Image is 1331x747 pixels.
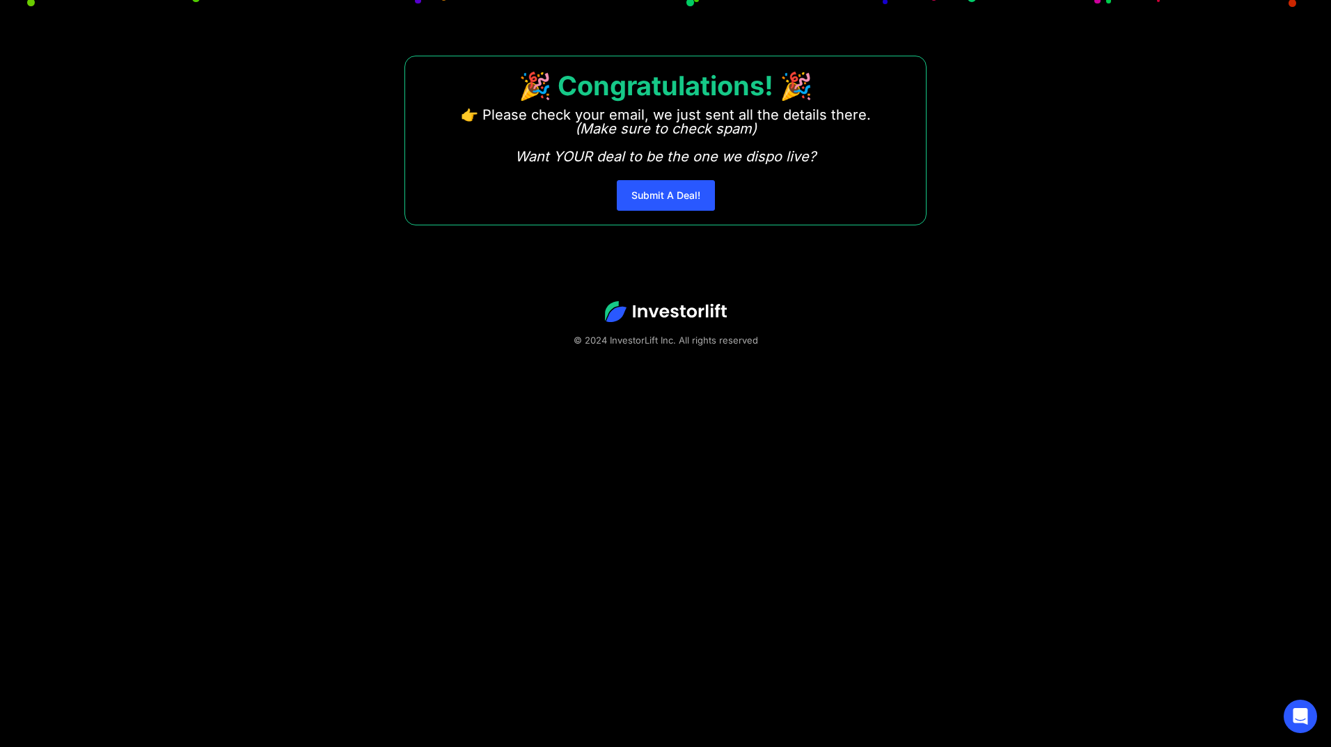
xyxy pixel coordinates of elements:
em: (Make sure to check spam) Want YOUR deal to be the one we dispo live? [515,120,816,165]
a: Submit A Deal! [617,180,715,211]
p: 👉 Please check your email, we just sent all the details there. ‍ [461,108,871,163]
div: © 2024 InvestorLift Inc. All rights reserved [49,333,1282,347]
strong: 🎉 Congratulations! 🎉 [519,70,812,102]
div: Open Intercom Messenger [1284,700,1317,733]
